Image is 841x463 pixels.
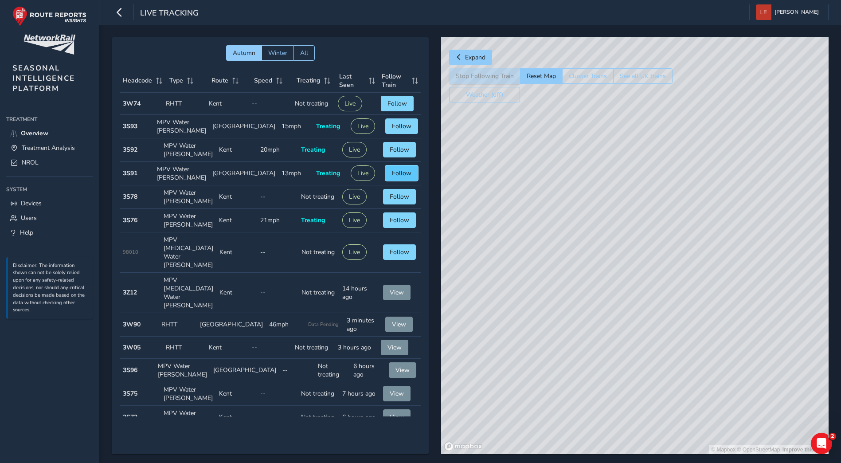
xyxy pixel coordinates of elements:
span: Follow [392,169,411,177]
span: Headcode [123,76,152,85]
td: 15mph [278,115,313,138]
span: Speed [254,76,272,85]
span: Help [20,228,33,237]
span: Follow [387,99,407,108]
td: -- [257,185,298,209]
button: All [293,45,315,61]
span: View [390,288,404,297]
td: 14 hours ago [339,273,380,313]
button: Live [351,165,375,181]
button: Cluster Trains [562,68,613,84]
span: Overview [21,129,48,137]
a: Overview [6,126,93,141]
td: Kent [216,209,257,232]
td: Kent [216,406,257,429]
a: Devices [6,196,93,211]
span: Follow [392,122,411,130]
a: NROL [6,155,93,170]
span: Users [21,214,37,222]
td: MPV [MEDICAL_DATA] Water [PERSON_NAME] [160,232,216,273]
strong: 3S73 [123,413,137,421]
span: View [395,366,410,374]
strong: 3Z12 [123,288,137,297]
button: View [383,409,411,425]
td: 21mph [257,209,298,232]
span: Autumn [233,49,255,57]
span: Treating [301,216,325,224]
td: Kent [216,185,257,209]
td: MPV Water [PERSON_NAME] [155,359,210,382]
button: Live [351,118,375,134]
button: Live [338,96,362,111]
span: Winter [268,49,287,57]
button: Live [342,189,367,204]
img: diamond-layout [756,4,771,20]
td: RHTT [163,337,206,359]
span: Treatment Analysis [22,144,75,152]
span: Data Pending [308,321,339,328]
td: 20mph [257,138,298,162]
a: Users [6,211,93,225]
span: Expand [465,53,485,62]
button: Live [342,244,367,260]
button: Follow [383,189,416,204]
button: Follow [385,165,418,181]
td: Not treating [298,382,339,406]
span: NROL [22,158,39,167]
strong: 3S96 [123,366,137,374]
strong: 3W90 [123,320,141,329]
p: Disclaimer: The information shown can not be solely relied upon for any safety-related decisions,... [13,262,88,314]
button: View [381,340,408,355]
span: 2 [829,433,836,440]
td: MPV Water [PERSON_NAME] [154,115,209,138]
td: 46mph [266,313,305,337]
td: Not treating [298,232,339,273]
iframe: Intercom live chat [811,433,832,454]
span: Follow [390,145,409,154]
img: rr logo [12,6,86,26]
button: Autumn [226,45,262,61]
span: Route [211,76,228,85]
td: Not treating [292,337,335,359]
td: -- [257,273,298,313]
span: [PERSON_NAME] [775,4,819,20]
a: Help [6,225,93,240]
td: Not treating [315,359,350,382]
td: MPV Water [PERSON_NAME] [160,382,216,406]
span: Follow [390,216,409,224]
button: View [383,285,411,300]
td: 6 hours ago [350,359,386,382]
td: 3 hours ago [335,337,378,359]
strong: 3S93 [123,122,137,130]
span: View [390,389,404,398]
button: View [385,317,413,332]
td: MPV Water [PERSON_NAME] [154,162,209,185]
button: Follow [383,244,416,260]
td: [GEOGRAPHIC_DATA] [209,115,278,138]
span: SEASONAL INTELLIGENCE PLATFORM [12,63,75,94]
td: [GEOGRAPHIC_DATA] [197,313,266,337]
div: Treatment [6,113,93,126]
strong: 3S91 [123,169,137,177]
td: Kent [216,232,257,273]
span: Type [169,76,183,85]
span: Follow Train [382,72,409,89]
button: Reset Map [520,68,562,84]
span: View [390,413,404,421]
td: Kent [216,382,257,406]
button: Winter [262,45,293,61]
button: Expand [449,50,492,65]
td: -- [249,93,292,115]
strong: 3S92 [123,145,137,154]
button: Follow [383,142,416,157]
td: Not treating [298,185,339,209]
td: Not treating [298,273,339,313]
td: Not treating [292,93,335,115]
button: Weather (off) [449,87,520,102]
button: Live [342,142,367,157]
img: customer logo [23,35,75,55]
td: 7 hours ago [339,382,380,406]
a: Treatment Analysis [6,141,93,155]
strong: 3W74 [123,99,141,108]
strong: 3S76 [123,216,137,224]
